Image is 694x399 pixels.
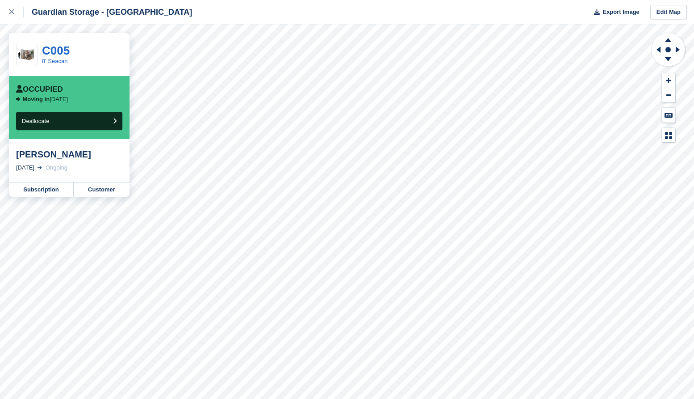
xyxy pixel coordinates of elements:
[17,47,37,63] img: 64-sqft-unit.jpg
[9,183,74,197] a: Subscription
[662,108,675,123] button: Keyboard Shortcuts
[662,73,675,88] button: Zoom In
[662,128,675,143] button: Map Legend
[16,163,34,172] div: [DATE]
[23,96,50,102] span: Moving in
[602,8,639,17] span: Export Image
[16,112,122,130] button: Deallocate
[24,7,192,17] div: Guardian Storage - [GEOGRAPHIC_DATA]
[42,44,70,57] a: C005
[23,96,68,103] p: [DATE]
[662,88,675,103] button: Zoom Out
[42,58,67,64] a: 8' Seacan
[22,118,49,124] span: Deallocate
[74,183,130,197] a: Customer
[16,85,63,94] div: Occupied
[38,166,42,170] img: arrow-right-light-icn-cde0832a797a2874e46488d9cf13f60e5c3a73dbe684e267c42b8395dfbc2abf.svg
[16,149,122,160] div: [PERSON_NAME]
[46,163,67,172] div: Ongoing
[16,97,21,102] img: arrow-right-icn-b7405d978ebc5dd23a37342a16e90eae327d2fa7eb118925c1a0851fb5534208.svg
[589,5,640,20] button: Export Image
[650,5,687,20] a: Edit Map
